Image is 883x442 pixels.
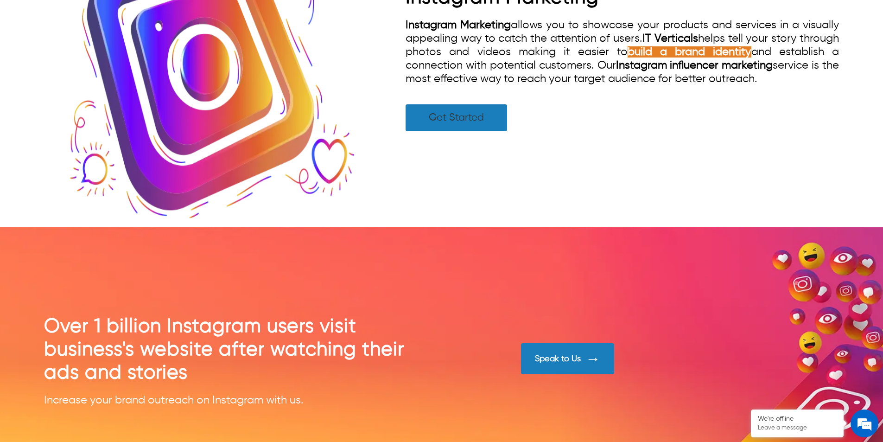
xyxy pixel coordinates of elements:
[44,394,441,407] div: Increase your brand outreach on Instagram with us.
[758,415,837,423] div: We're offline
[406,19,511,31] a: Instagram Marketing
[535,354,581,364] div: Speak to Us
[616,60,773,71] a: Instagram influencer marketing
[16,56,39,61] img: logo_Zg8I0qSkbAqR2WFHt3p6CTuqpyXMFPubPcD2OT02zFN43Cy9FUNNG3NEPhM_Q1qe_.png
[44,315,441,384] h2: Over 1 billion Instagram users visit business's website after watching their ads and stories
[406,104,507,131] a: Get Started
[48,52,156,64] div: Leave a message
[64,243,70,249] img: salesiqlogo_leal7QplfZFryJ6FIlVepeu7OftD7mt8q6exU6-34PB8prfIgodN67KcxXM9Y7JQ_.png
[152,5,174,27] div: Minimize live chat window
[642,33,698,44] a: IT Verticals
[73,243,118,250] em: Driven by SalesIQ
[19,117,162,211] span: We are offline. Please leave us a message.
[136,286,168,298] em: Submit
[5,253,177,286] textarea: Type your message and click 'Submit'
[521,343,839,374] a: Speak to Us
[628,46,751,58] strong: build a brand identity
[758,424,837,432] p: Leave a message
[406,19,839,84] span: allows you to showcase your products and services in a visually appealing way to catch the attent...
